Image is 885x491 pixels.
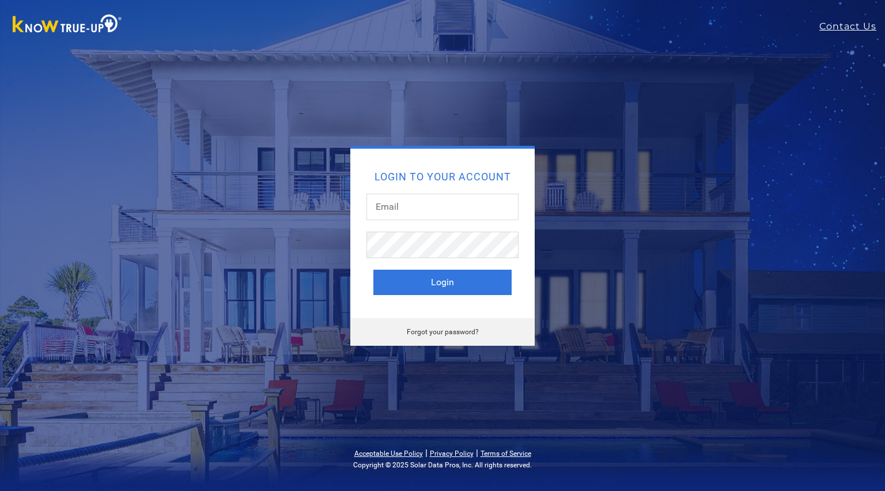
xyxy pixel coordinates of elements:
a: Acceptable Use Policy [354,450,423,458]
a: Terms of Service [481,450,531,458]
h2: Login to your account [373,172,512,182]
a: Forgot your password? [407,328,479,336]
input: Email [366,194,519,220]
a: Contact Us [819,20,885,33]
a: Privacy Policy [430,450,474,458]
img: Know True-Up [7,12,128,38]
button: Login [373,270,512,295]
span: | [425,447,428,458]
span: | [476,447,478,458]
